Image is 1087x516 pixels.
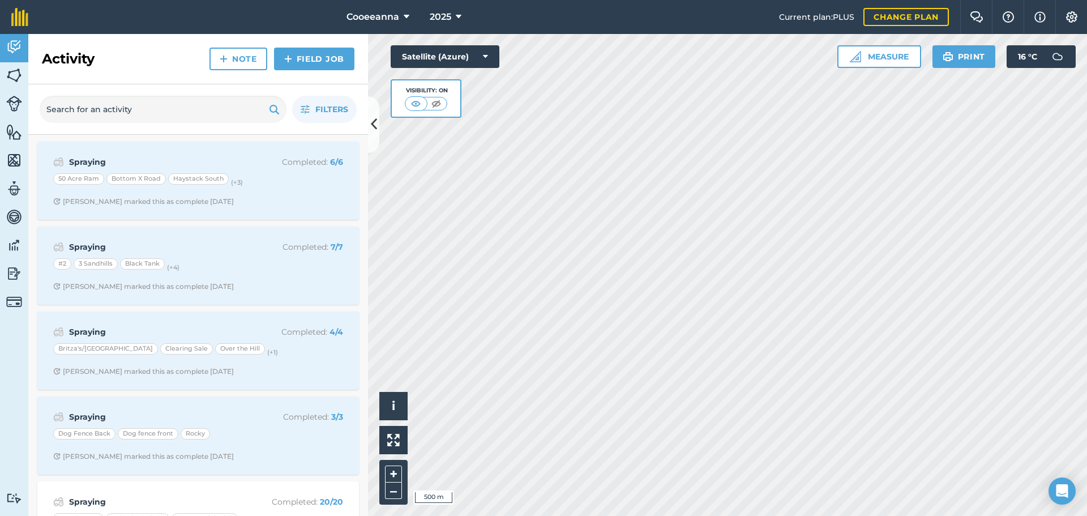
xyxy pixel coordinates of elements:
[385,466,402,483] button: +
[69,411,249,423] strong: Spraying
[253,411,343,423] p: Completed :
[385,483,402,499] button: –
[253,241,343,253] p: Completed :
[409,98,423,109] img: svg+xml;base64,PHN2ZyB4bWxucz0iaHR0cDovL3d3dy53My5vcmcvMjAwMC9zdmciIHdpZHRoPSI1MCIgaGVpZ2h0PSI0MC...
[53,282,234,291] div: [PERSON_NAME] marked this as complete [DATE]
[1018,45,1037,68] span: 16 ° C
[53,495,64,509] img: svg+xml;base64,PD94bWwgdmVyc2lvbj0iMS4wIiBlbmNvZGluZz0idXRmLTgiPz4KPCEtLSBHZW5lcmF0b3I6IEFkb2JlIE...
[231,178,243,186] small: (+ 3 )
[44,233,352,298] a: SprayingCompleted: 7/7#23 SandhillsBlack Tank(+4)Clock with arrow pointing clockwise[PERSON_NAME]...
[53,258,71,270] div: #2
[11,8,28,26] img: fieldmargin Logo
[53,283,61,290] img: Clock with arrow pointing clockwise
[53,453,61,460] img: Clock with arrow pointing clockwise
[44,148,352,213] a: SprayingCompleted: 6/650 Acre RamBottom X RoadHaystack South(+3)Clock with arrow pointing clockwi...
[6,180,22,197] img: svg+xml;base64,PD94bWwgdmVyc2lvbj0iMS4wIiBlbmNvZGluZz0idXRmLTgiPz4KPCEtLSBHZW5lcmF0b3I6IEFkb2JlIE...
[392,399,395,413] span: i
[6,123,22,140] img: svg+xml;base64,PHN2ZyB4bWxucz0iaHR0cDovL3d3dy53My5vcmcvMjAwMC9zdmciIHdpZHRoPSI1NiIgaGVpZ2h0PSI2MC...
[315,103,348,116] span: Filters
[6,265,22,282] img: svg+xml;base64,PD94bWwgdmVyc2lvbj0iMS4wIiBlbmNvZGluZz0idXRmLTgiPz4KPCEtLSBHZW5lcmF0b3I6IEFkb2JlIE...
[106,173,166,185] div: Bottom X Road
[379,392,408,420] button: i
[53,367,234,376] div: [PERSON_NAME] marked this as complete [DATE]
[6,152,22,169] img: svg+xml;base64,PHN2ZyB4bWxucz0iaHR0cDovL3d3dy53My5vcmcvMjAwMC9zdmciIHdpZHRoPSI1NiIgaGVpZ2h0PSI2MC...
[53,173,104,185] div: 50 Acre Ram
[53,198,61,205] img: Clock with arrow pointing clockwise
[850,51,861,62] img: Ruler icon
[160,343,213,355] div: Clearing Sale
[6,39,22,56] img: svg+xml;base64,PD94bWwgdmVyc2lvbj0iMS4wIiBlbmNvZGluZz0idXRmLTgiPz4KPCEtLSBHZW5lcmF0b3I6IEFkb2JlIE...
[209,48,267,70] a: Note
[1049,477,1076,505] div: Open Intercom Messenger
[267,348,278,356] small: (+ 1 )
[6,237,22,254] img: svg+xml;base64,PD94bWwgdmVyc2lvbj0iMS4wIiBlbmNvZGluZz0idXRmLTgiPz4KPCEtLSBHZW5lcmF0b3I6IEFkb2JlIE...
[329,327,343,337] strong: 4 / 4
[269,103,280,116] img: svg+xml;base64,PHN2ZyB4bWxucz0iaHR0cDovL3d3dy53My5vcmcvMjAwMC9zdmciIHdpZHRoPSIxOSIgaGVpZ2h0PSIyNC...
[215,343,265,355] div: Over the Hill
[53,452,234,461] div: [PERSON_NAME] marked this as complete [DATE]
[331,412,343,422] strong: 3 / 3
[120,258,165,270] div: Black Tank
[430,10,451,24] span: 2025
[320,497,343,507] strong: 20 / 20
[970,11,983,23] img: Two speech bubbles overlapping with the left bubble in the forefront
[391,45,499,68] button: Satellite (Azure)
[429,98,443,109] img: svg+xml;base64,PHN2ZyB4bWxucz0iaHR0cDovL3d3dy53My5vcmcvMjAwMC9zdmciIHdpZHRoPSI1MCIgaGVpZ2h0PSI0MC...
[69,326,249,338] strong: Spraying
[284,52,292,66] img: svg+xml;base64,PHN2ZyB4bWxucz0iaHR0cDovL3d3dy53My5vcmcvMjAwMC9zdmciIHdpZHRoPSIxNCIgaGVpZ2h0PSIyNC...
[53,368,61,375] img: Clock with arrow pointing clockwise
[168,173,229,185] div: Haystack South
[1034,10,1046,24] img: svg+xml;base64,PHN2ZyB4bWxucz0iaHR0cDovL3d3dy53My5vcmcvMjAwMC9zdmciIHdpZHRoPSIxNyIgaGVpZ2h0PSIxNy...
[44,403,352,468] a: SprayingCompleted: 3/3Dog Fence BackDog fence frontRockyClock with arrow pointing clockwise[PERSO...
[6,294,22,310] img: svg+xml;base64,PD94bWwgdmVyc2lvbj0iMS4wIiBlbmNvZGluZz0idXRmLTgiPz4KPCEtLSBHZW5lcmF0b3I6IEFkb2JlIE...
[220,52,228,66] img: svg+xml;base64,PHN2ZyB4bWxucz0iaHR0cDovL3d3dy53My5vcmcvMjAwMC9zdmciIHdpZHRoPSIxNCIgaGVpZ2h0PSIyNC...
[1065,11,1079,23] img: A cog icon
[6,493,22,504] img: svg+xml;base64,PD94bWwgdmVyc2lvbj0iMS4wIiBlbmNvZGluZz0idXRmLTgiPz4KPCEtLSBHZW5lcmF0b3I6IEFkb2JlIE...
[253,326,343,338] p: Completed :
[932,45,996,68] button: Print
[44,318,352,383] a: SprayingCompleted: 4/4Britza's/[GEOGRAPHIC_DATA]Clearing SaleOver the Hill(+1)Clock with arrow po...
[6,208,22,225] img: svg+xml;base64,PD94bWwgdmVyc2lvbj0iMS4wIiBlbmNvZGluZz0idXRmLTgiPz4KPCEtLSBHZW5lcmF0b3I6IEFkb2JlIE...
[863,8,949,26] a: Change plan
[69,241,249,253] strong: Spraying
[943,50,953,63] img: svg+xml;base64,PHN2ZyB4bWxucz0iaHR0cDovL3d3dy53My5vcmcvMjAwMC9zdmciIHdpZHRoPSIxOSIgaGVpZ2h0PSIyNC...
[69,156,249,168] strong: Spraying
[346,10,399,24] span: Cooeeanna
[331,242,343,252] strong: 7 / 7
[53,410,64,424] img: svg+xml;base64,PD94bWwgdmVyc2lvbj0iMS4wIiBlbmNvZGluZz0idXRmLTgiPz4KPCEtLSBHZW5lcmF0b3I6IEFkb2JlIE...
[69,496,249,508] strong: Spraying
[1046,45,1069,68] img: svg+xml;base64,PD94bWwgdmVyc2lvbj0iMS4wIiBlbmNvZGluZz0idXRmLTgiPz4KPCEtLSBHZW5lcmF0b3I6IEFkb2JlIE...
[405,86,448,95] div: Visibility: On
[40,96,286,123] input: Search for an activity
[6,67,22,84] img: svg+xml;base64,PHN2ZyB4bWxucz0iaHR0cDovL3d3dy53My5vcmcvMjAwMC9zdmciIHdpZHRoPSI1NiIgaGVpZ2h0PSI2MC...
[167,263,179,271] small: (+ 4 )
[1007,45,1076,68] button: 16 °C
[779,11,854,23] span: Current plan : PLUS
[387,434,400,446] img: Four arrows, one pointing top left, one top right, one bottom right and the last bottom left
[837,45,921,68] button: Measure
[253,156,343,168] p: Completed :
[53,325,64,339] img: svg+xml;base64,PD94bWwgdmVyc2lvbj0iMS4wIiBlbmNvZGluZz0idXRmLTgiPz4KPCEtLSBHZW5lcmF0b3I6IEFkb2JlIE...
[118,428,178,440] div: Dog fence front
[181,428,210,440] div: Rocky
[53,428,115,440] div: Dog Fence Back
[42,50,95,68] h2: Activity
[1002,11,1015,23] img: A question mark icon
[74,258,118,270] div: 3 Sandhills
[53,197,234,206] div: [PERSON_NAME] marked this as complete [DATE]
[330,157,343,167] strong: 6 / 6
[53,240,64,254] img: svg+xml;base64,PD94bWwgdmVyc2lvbj0iMS4wIiBlbmNvZGluZz0idXRmLTgiPz4KPCEtLSBHZW5lcmF0b3I6IEFkb2JlIE...
[274,48,354,70] a: Field Job
[53,343,158,355] div: Britza's/[GEOGRAPHIC_DATA]
[53,155,64,169] img: svg+xml;base64,PD94bWwgdmVyc2lvbj0iMS4wIiBlbmNvZGluZz0idXRmLTgiPz4KPCEtLSBHZW5lcmF0b3I6IEFkb2JlIE...
[292,96,357,123] button: Filters
[253,496,343,508] p: Completed :
[6,96,22,112] img: svg+xml;base64,PD94bWwgdmVyc2lvbj0iMS4wIiBlbmNvZGluZz0idXRmLTgiPz4KPCEtLSBHZW5lcmF0b3I6IEFkb2JlIE...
